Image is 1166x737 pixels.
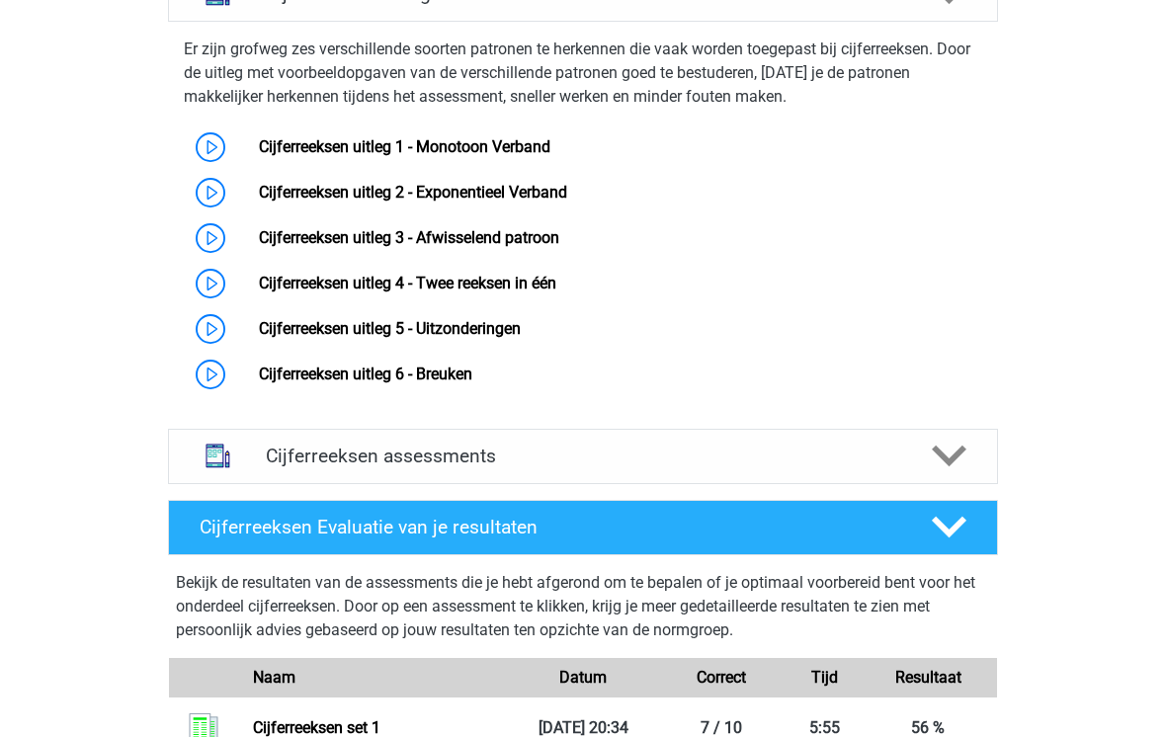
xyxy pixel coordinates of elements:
a: Cijferreeksen Evaluatie van je resultaten [160,500,1006,555]
a: Cijferreeksen uitleg 6 - Breuken [259,365,472,383]
a: Cijferreeksen set 1 [253,718,380,737]
p: Er zijn grofweg zes verschillende soorten patronen te herkennen die vaak worden toegepast bij cij... [184,38,982,109]
a: Cijferreeksen uitleg 5 - Uitzonderingen [259,319,521,338]
h4: Cijferreeksen Evaluatie van je resultaten [200,516,900,538]
a: assessments Cijferreeksen assessments [160,429,1006,484]
h4: Cijferreeksen assessments [266,445,900,467]
div: Resultaat [859,666,997,690]
a: Cijferreeksen uitleg 2 - Exponentieel Verband [259,183,567,202]
a: Cijferreeksen uitleg 1 - Monotoon Verband [259,137,550,156]
img: cijferreeksen assessments [193,431,243,481]
div: Datum [514,666,652,690]
p: Bekijk de resultaten van de assessments die je hebt afgerond om te bepalen of je optimaal voorber... [176,571,990,642]
a: Cijferreeksen uitleg 4 - Twee reeksen in één [259,274,556,292]
div: Correct [652,666,791,690]
div: Tijd [791,666,860,690]
div: Naam [238,666,514,690]
a: Cijferreeksen uitleg 3 - Afwisselend patroon [259,228,559,247]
